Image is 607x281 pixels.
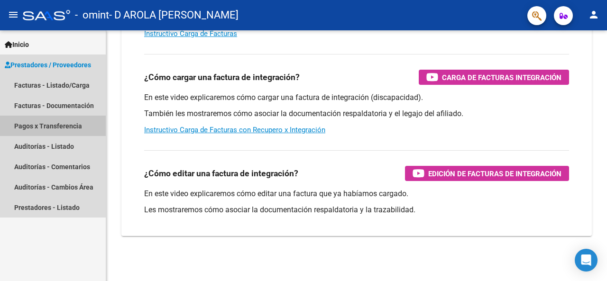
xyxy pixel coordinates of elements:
span: - D AROLA [PERSON_NAME] [109,5,239,26]
mat-icon: person [588,9,599,20]
p: En este video explicaremos cómo cargar una factura de integración (discapacidad). [144,92,569,103]
h3: ¿Cómo editar una factura de integración? [144,167,298,180]
button: Carga de Facturas Integración [419,70,569,85]
p: Les mostraremos cómo asociar la documentación respaldatoria y la trazabilidad. [144,205,569,215]
div: Open Intercom Messenger [575,249,598,272]
a: Instructivo Carga de Facturas [144,29,237,38]
span: Inicio [5,39,29,50]
span: Carga de Facturas Integración [442,72,561,83]
button: Edición de Facturas de integración [405,166,569,181]
mat-icon: menu [8,9,19,20]
h3: ¿Cómo cargar una factura de integración? [144,71,300,84]
p: También les mostraremos cómo asociar la documentación respaldatoria y el legajo del afiliado. [144,109,569,119]
p: En este video explicaremos cómo editar una factura que ya habíamos cargado. [144,189,569,199]
span: - omint [75,5,109,26]
span: Edición de Facturas de integración [428,168,561,180]
a: Instructivo Carga de Facturas con Recupero x Integración [144,126,325,134]
span: Prestadores / Proveedores [5,60,91,70]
